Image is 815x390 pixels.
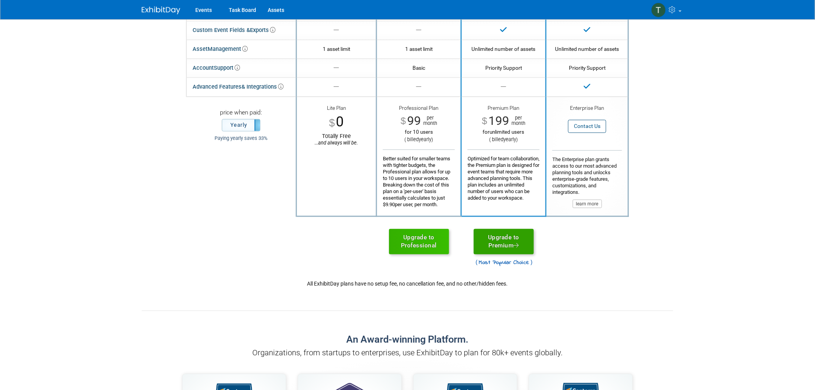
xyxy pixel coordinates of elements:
span: 0 [336,113,344,130]
div: Optimized for team collaboration, the Premium plan is designed for event teams that require more ... [468,150,540,201]
span: per month [509,115,525,126]
div: for 10 users [383,129,455,135]
span: for [483,129,490,135]
div: 1 asset limit [303,45,370,52]
img: ExhibitDay [142,7,180,14]
button: Contact Us [568,120,606,133]
label: Yearly [222,119,260,131]
span: Support [214,64,240,71]
div: Premium Plan [468,105,540,114]
div: Better suited for smaller teams with tighter budgets, the Professional plan allows for up to 10 u... [383,150,455,208]
div: Asset [193,44,248,55]
div: 1 asset limit [383,45,455,52]
div: Custom Event Fields & [193,25,275,36]
span: per month [421,115,437,126]
div: Enterprise Plan [552,105,622,113]
div: Totally Free [303,133,370,146]
a: Upgrade toPremium [474,229,534,254]
span: 99 [407,114,421,128]
div: ( billed ) [383,136,455,143]
span: ) [531,259,533,265]
span: Most Popular Choice [475,259,533,266]
div: Basic [383,64,455,71]
div: ...and always will be. [303,140,370,146]
span: $ [329,118,335,128]
div: Unlimited number of assets [468,45,540,52]
div: Paying yearly saves 33% [192,135,290,142]
div: unlimited users [468,129,540,135]
div: Account [193,62,240,74]
span: yearly [504,136,517,142]
span: yearly [419,136,432,142]
a: Upgrade toProfessional [389,229,449,254]
span: 9.90 [386,202,395,207]
span: Exports [250,27,275,34]
h2: An Award-winning Platform. [149,334,666,345]
div: Advanced Features [193,81,283,92]
div: Priority Support [552,64,622,71]
span: 199 [488,114,509,128]
div: price when paid: [192,109,290,119]
span: $ [482,116,487,126]
button: learn more [573,200,602,208]
span: $ [401,116,406,126]
div: The Enterprise plan grants access to our most advanced planning tools and unlocks enterprise-grad... [552,150,622,208]
span: ( [476,259,478,265]
div: ( billed ) [468,136,540,143]
div: Professional Plan [383,105,455,114]
div: Priority Support [468,64,540,71]
div: Unlimited number of assets [552,45,622,52]
div: Organizations, from startups to enterprises, use ExhibitDay to plan for 80k+ events globally. [149,347,666,358]
img: Tina Schaffner [651,3,666,17]
div: All ExhibitDay plans have no setup fee, no cancellation fee, and no other/hidden fees. [186,278,629,287]
span: Management [208,45,248,52]
span: & Integrations [241,83,283,90]
div: Lite Plan [303,105,370,113]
